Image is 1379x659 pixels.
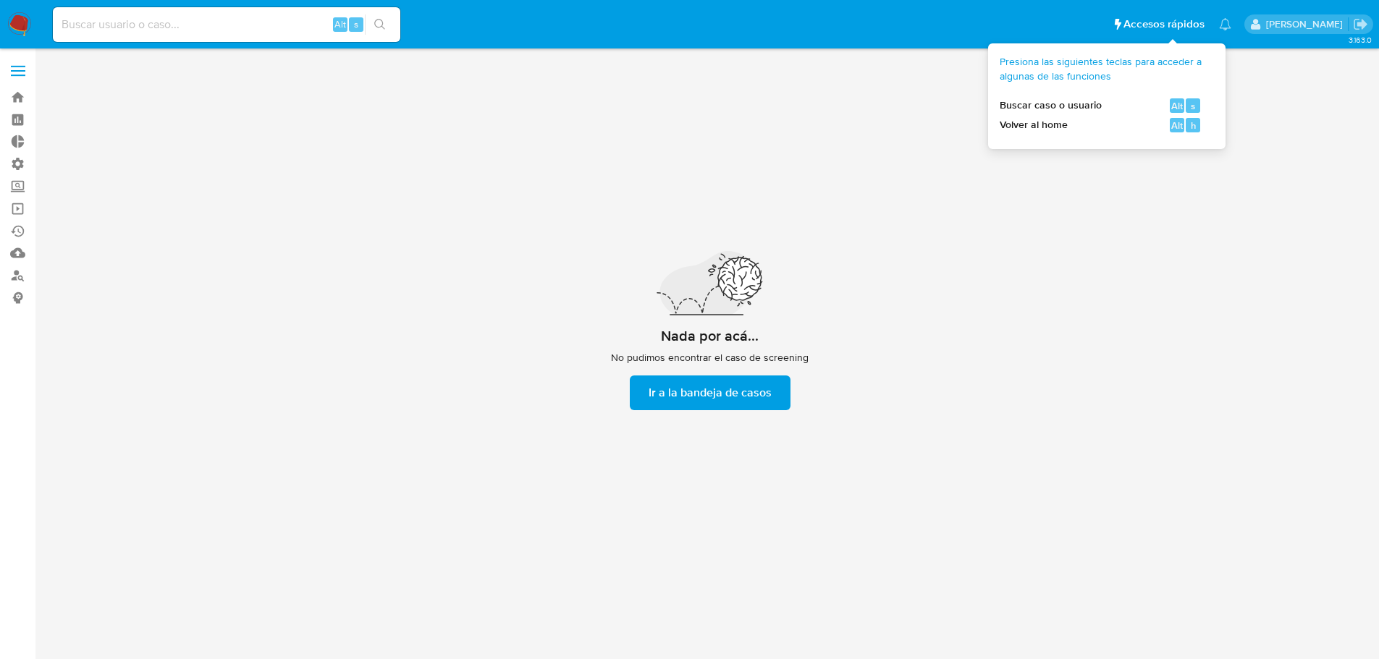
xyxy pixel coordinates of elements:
[53,15,400,34] input: Buscar usuario o caso...
[354,17,358,31] span: s
[630,375,790,410] button: Ir a la bandeja de casos
[1000,118,1068,132] span: Volver al home
[649,377,772,409] span: Ir a la bandeja de casos
[1171,119,1183,132] span: Alt
[1191,119,1196,132] span: h
[1266,17,1348,31] p: nicolas.tyrkiel@mercadolibre.com
[661,327,759,345] h2: Nada por acá...
[334,17,346,31] span: Alt
[1191,99,1195,113] span: s
[611,351,809,364] span: No pudimos encontrar el caso de screening
[1000,98,1102,113] span: Buscar caso o usuario
[1353,17,1368,32] a: Salir
[1123,17,1205,32] span: Accesos rápidos
[1000,55,1202,83] span: Presiona las siguientes teclas para acceder a algunas de las funciones
[1171,99,1183,113] span: Alt
[365,14,395,35] button: search-icon
[1219,18,1231,30] a: Notificaciones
